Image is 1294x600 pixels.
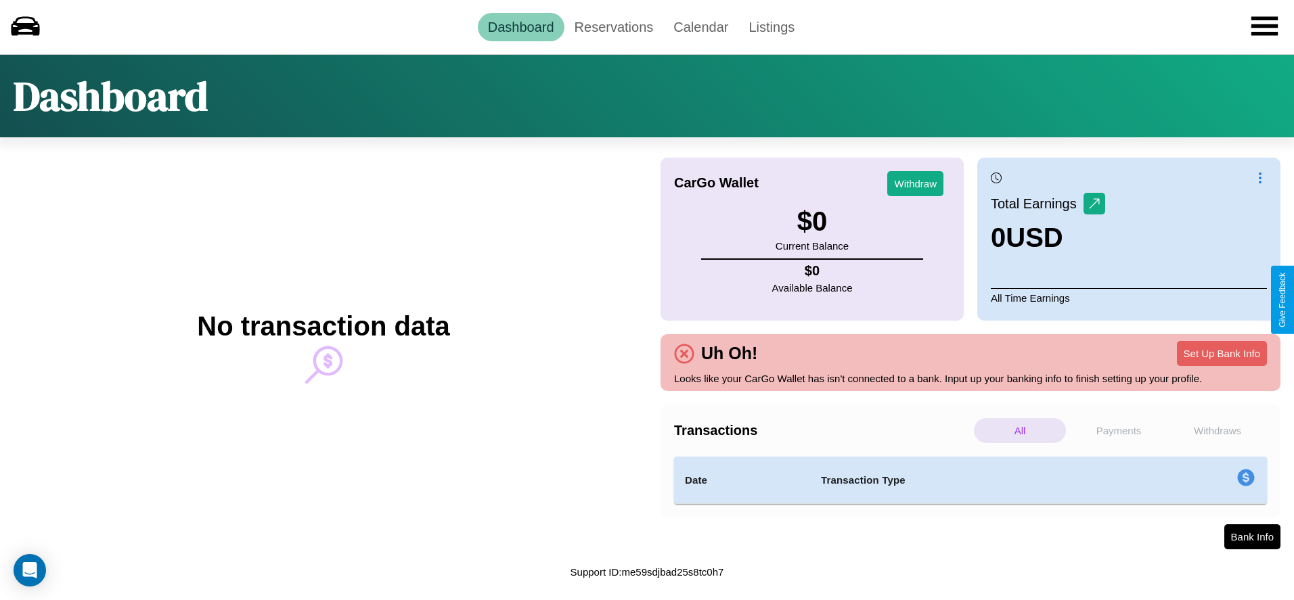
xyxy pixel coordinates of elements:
[478,13,564,41] a: Dashboard
[887,171,943,196] button: Withdraw
[821,472,1127,488] h4: Transaction Type
[674,369,1267,388] p: Looks like your CarGo Wallet has isn't connected to a bank. Input up your banking info to finish ...
[991,191,1084,216] p: Total Earnings
[564,13,664,41] a: Reservations
[663,13,738,41] a: Calendar
[974,418,1066,443] p: All
[1073,418,1165,443] p: Payments
[197,311,449,342] h2: No transaction data
[738,13,805,41] a: Listings
[674,457,1267,504] table: simple table
[674,423,970,438] h4: Transactions
[571,563,724,581] p: Support ID: me59sdjbad25s8tc0h7
[674,175,759,191] h4: CarGo Wallet
[1224,524,1280,549] button: Bank Info
[772,279,853,297] p: Available Balance
[694,344,764,363] h4: Uh Oh!
[772,263,853,279] h4: $ 0
[1172,418,1264,443] p: Withdraws
[14,68,208,124] h1: Dashboard
[1278,273,1287,327] div: Give Feedback
[991,288,1267,307] p: All Time Earnings
[776,237,849,255] p: Current Balance
[14,554,46,586] div: Open Intercom Messenger
[991,223,1105,253] h3: 0 USD
[1177,341,1267,366] button: Set Up Bank Info
[776,206,849,237] h3: $ 0
[685,472,799,488] h4: Date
